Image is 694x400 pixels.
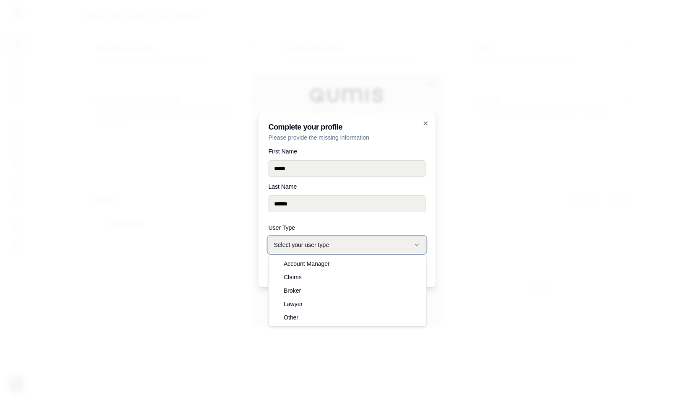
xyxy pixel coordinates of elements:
span: Lawyer [284,300,303,308]
span: Claims [284,273,302,281]
span: Other [284,313,298,322]
h2: Complete your profile [269,123,426,131]
span: Account Manager [284,260,330,268]
label: First Name [269,148,426,154]
span: Broker [284,286,301,295]
p: Please provide the missing information [269,133,426,142]
label: Last Name [269,184,426,190]
label: User Type [269,225,426,231]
